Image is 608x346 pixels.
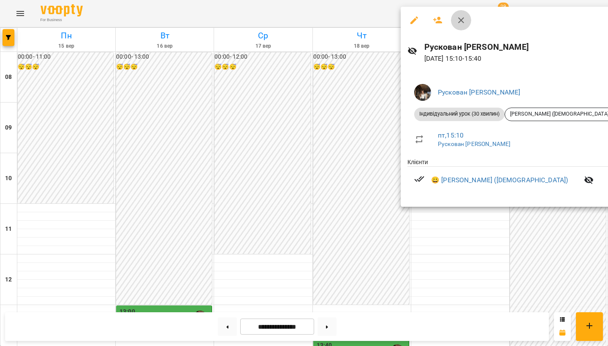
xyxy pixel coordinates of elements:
a: Рускован [PERSON_NAME] [438,88,520,96]
img: 4bf5e9be0fd49c8e8c79a44e76c85ede.jpeg [414,84,431,101]
a: 😀 [PERSON_NAME] ([DEMOGRAPHIC_DATA]) [431,175,568,185]
svg: Візит сплачено [414,174,424,184]
span: Індивідуальний урок (30 хвилин) [414,110,505,118]
a: пт , 15:10 [438,131,464,139]
a: Рускован [PERSON_NAME] [438,141,510,147]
